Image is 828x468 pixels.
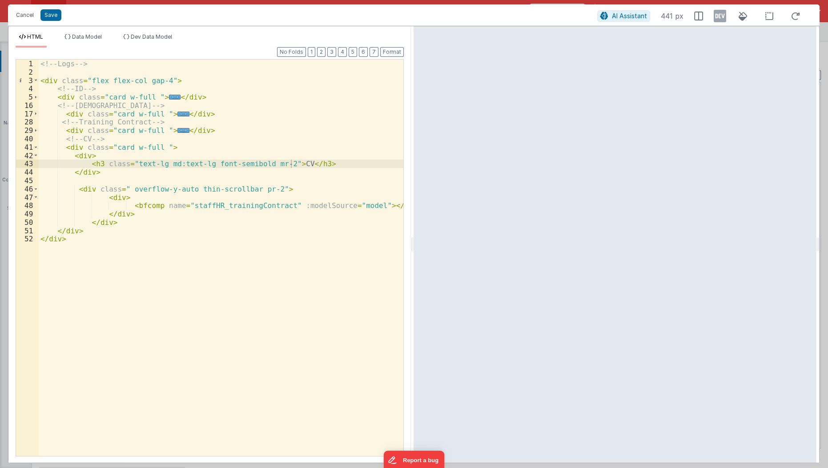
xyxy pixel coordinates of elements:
button: 4 [338,47,347,57]
button: No Folds [277,47,306,57]
div: 16 [16,101,39,110]
button: Save [40,9,61,21]
button: Format [380,47,404,57]
span: Dev Data Model [131,33,172,40]
div: 1 [16,60,39,68]
button: 1 [308,47,315,57]
div: 50 [16,218,39,227]
div: 29 [16,126,39,135]
span: ... [177,112,189,116]
div: 48 [16,201,39,210]
span: ... [177,128,189,133]
div: 45 [16,176,39,185]
span: HTML [27,33,43,40]
div: 28 [16,118,39,126]
div: 40 [16,135,39,143]
div: 5 [16,93,39,101]
span: Data Model [72,33,102,40]
button: AI Assistant [597,10,650,22]
div: 42 [16,152,39,160]
div: 2 [16,68,39,76]
div: 47 [16,193,39,202]
span: 441 px [661,11,683,21]
div: 3 [16,76,39,85]
button: 5 [349,47,357,57]
button: Cancel [12,9,38,21]
button: 3 [327,47,336,57]
div: 51 [16,227,39,235]
div: 43 [16,160,39,168]
button: 2 [317,47,326,57]
div: 49 [16,210,39,218]
div: 52 [16,235,39,243]
span: ... [169,95,181,100]
span: AI Assistant [612,12,647,20]
div: 41 [16,143,39,152]
div: 46 [16,185,39,193]
button: 7 [370,47,378,57]
div: 17 [16,110,39,118]
button: 6 [359,47,368,57]
div: 4 [16,84,39,93]
div: 44 [16,168,39,176]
